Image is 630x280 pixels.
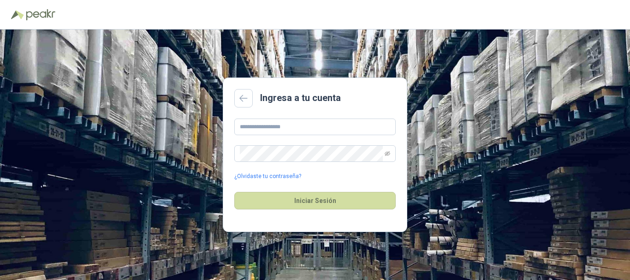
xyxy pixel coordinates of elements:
span: eye-invisible [385,151,390,156]
img: Logo [11,10,24,19]
h2: Ingresa a tu cuenta [260,91,341,105]
img: Peakr [26,9,55,20]
a: ¿Olvidaste tu contraseña? [234,172,301,181]
button: Iniciar Sesión [234,192,396,209]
